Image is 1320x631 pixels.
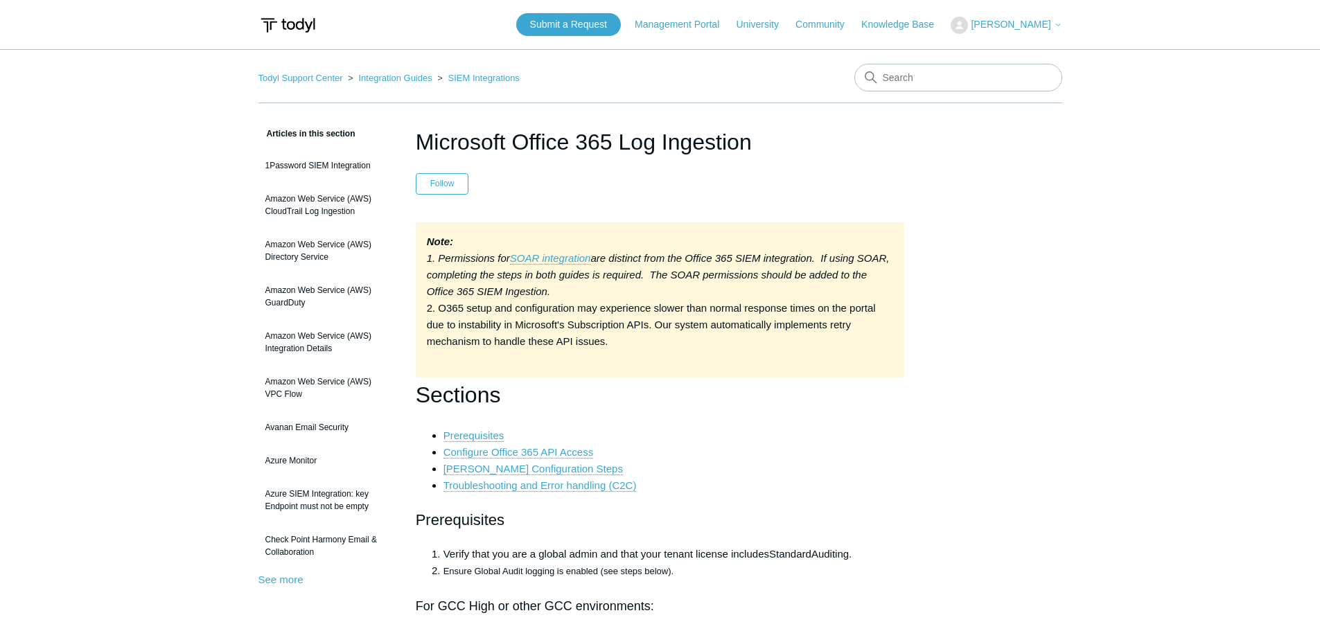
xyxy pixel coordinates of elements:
[516,13,621,36] a: Submit a Request
[443,463,623,475] a: [PERSON_NAME] Configuration Steps
[258,277,395,316] a: Amazon Web Service (AWS) GuardDuty
[443,429,504,442] a: Prerequisites
[416,377,905,413] h1: Sections
[811,548,849,560] span: Auditing
[258,323,395,362] a: Amazon Web Service (AWS) Integration Details
[849,548,852,560] span: .
[416,222,905,377] div: 2. O365 setup and configuration may experience slower than normal response times on the portal du...
[434,73,520,83] li: SIEM Integrations
[258,414,395,441] a: Avanan Email Security
[416,125,905,159] h1: Microsoft Office 365 Log Ingestion
[258,447,395,474] a: Azure Monitor
[951,17,1062,34] button: [PERSON_NAME]
[510,252,591,265] a: SOAR integration
[358,73,432,83] a: Integration Guides
[258,231,395,270] a: Amazon Web Service (AWS) Directory Service
[258,526,395,565] a: Check Point Harmony Email & Collaboration
[443,548,769,560] span: Verify that you are a global admin and that your tenant license includes
[854,64,1062,91] input: Search
[258,73,343,83] a: Todyl Support Center
[258,574,303,585] a: See more
[258,481,395,519] a: Azure SIEM Integration: key Endpoint must not be empty
[258,186,395,224] a: Amazon Web Service (AWS) CloudTrail Log Ingestion
[427,252,510,264] em: 1. Permissions for
[258,12,317,38] img: Todyl Support Center Help Center home page
[769,548,811,560] span: Standard
[427,252,890,297] em: are distinct from the Office 365 SIEM integration. If using SOAR, completing the steps in both gu...
[510,252,591,264] em: SOAR integration
[971,19,1050,30] span: [PERSON_NAME]
[448,73,520,83] a: SIEM Integrations
[258,368,395,407] a: Amazon Web Service (AWS) VPC Flow
[416,173,469,194] button: Follow Article
[416,599,654,613] span: For GCC High or other GCC environments:
[443,566,674,576] span: Ensure Global Audit logging is enabled (see steps below).
[736,17,792,32] a: University
[258,73,346,83] li: Todyl Support Center
[258,152,395,179] a: 1Password SIEM Integration
[427,235,453,247] strong: Note:
[443,446,594,459] a: Configure Office 365 API Access
[416,508,905,532] h2: Prerequisites
[443,479,637,492] a: Troubleshooting and Error handling (C2C)
[635,17,733,32] a: Management Portal
[345,73,434,83] li: Integration Guides
[258,129,355,139] span: Articles in this section
[861,17,948,32] a: Knowledge Base
[795,17,859,32] a: Community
